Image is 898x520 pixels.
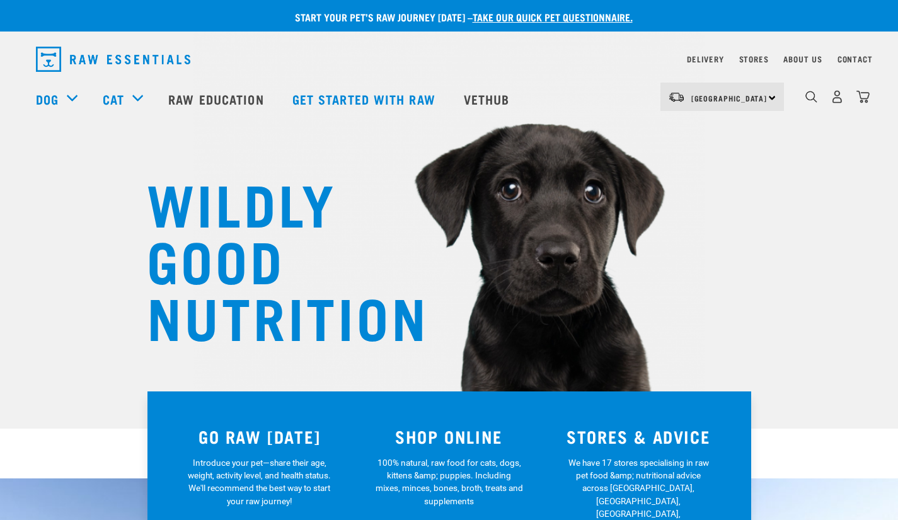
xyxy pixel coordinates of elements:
[831,90,844,103] img: user.png
[838,57,873,61] a: Contact
[668,91,685,103] img: van-moving.png
[36,90,59,108] a: Dog
[280,74,451,124] a: Get started with Raw
[691,96,768,100] span: [GEOGRAPHIC_DATA]
[26,42,873,77] nav: dropdown navigation
[805,91,817,103] img: home-icon-1@2x.png
[173,427,347,446] h3: GO RAW [DATE]
[783,57,822,61] a: About Us
[451,74,526,124] a: Vethub
[687,57,723,61] a: Delivery
[156,74,279,124] a: Raw Education
[185,456,333,508] p: Introduce your pet—share their age, weight, activity level, and health status. We'll recommend th...
[473,14,633,20] a: take our quick pet questionnaire.
[362,427,536,446] h3: SHOP ONLINE
[375,456,523,508] p: 100% natural, raw food for cats, dogs, kittens &amp; puppies. Including mixes, minces, bones, bro...
[36,47,190,72] img: Raw Essentials Logo
[103,90,124,108] a: Cat
[856,90,870,103] img: home-icon@2x.png
[147,173,399,344] h1: WILDLY GOOD NUTRITION
[739,57,769,61] a: Stores
[551,427,726,446] h3: STORES & ADVICE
